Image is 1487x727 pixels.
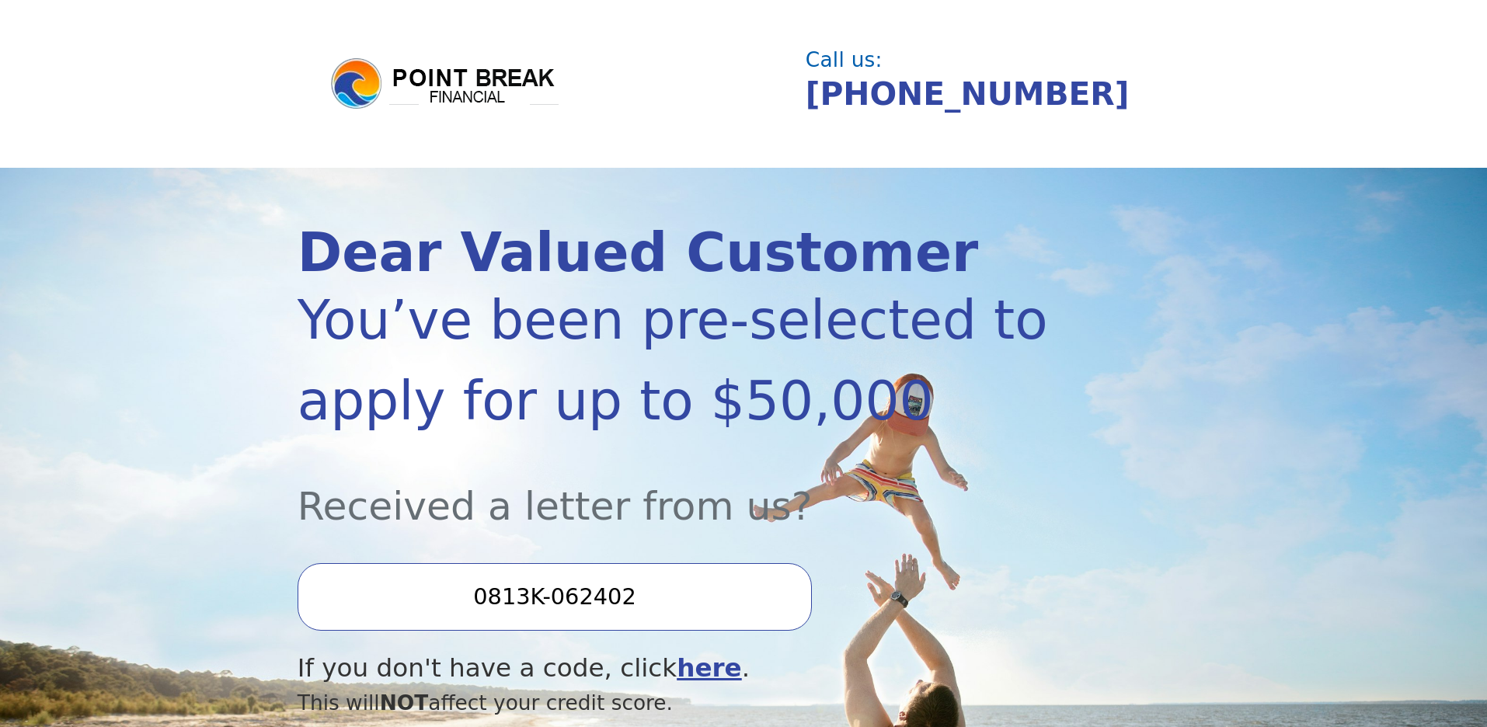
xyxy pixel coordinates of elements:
[677,653,742,683] a: here
[806,50,1178,70] div: Call us:
[298,563,812,630] input: Enter your Offer Code:
[298,441,1056,535] div: Received a letter from us?
[298,226,1056,280] div: Dear Valued Customer
[380,690,429,715] span: NOT
[298,280,1056,441] div: You’ve been pre-selected to apply for up to $50,000
[806,75,1130,113] a: [PHONE_NUMBER]
[298,687,1056,718] div: This will affect your credit score.
[329,56,562,112] img: logo.png
[298,649,1056,687] div: If you don't have a code, click .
